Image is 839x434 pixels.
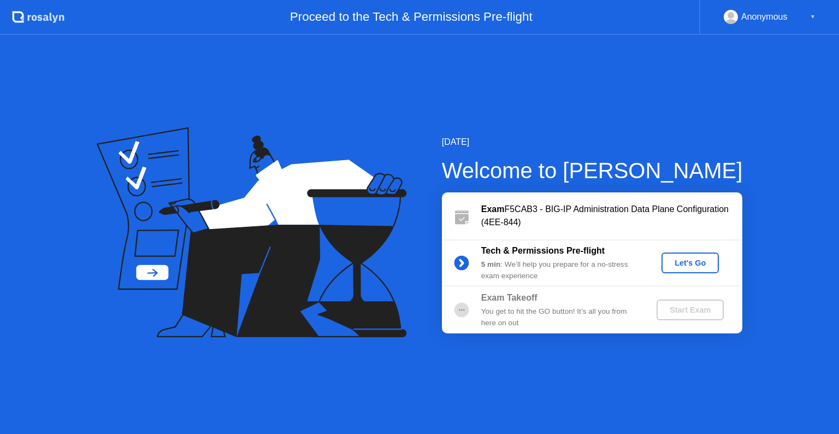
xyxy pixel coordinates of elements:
div: F5CAB3 - BIG-IP Administration Data Plane Configuration (4EE-844) [481,203,742,229]
b: Exam [481,204,505,214]
b: Exam Takeoff [481,293,537,302]
div: Let's Go [666,259,714,267]
b: 5 min [481,260,501,268]
button: Let's Go [661,253,719,273]
b: Tech & Permissions Pre-flight [481,246,605,255]
div: Start Exam [661,306,719,314]
div: : We’ll help you prepare for a no-stress exam experience [481,259,639,281]
div: Welcome to [PERSON_NAME] [442,154,743,187]
div: [DATE] [442,136,743,149]
div: You get to hit the GO button! It’s all you from here on out [481,306,639,329]
div: ▼ [810,10,816,24]
button: Start Exam [657,300,724,320]
div: Anonymous [741,10,788,24]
